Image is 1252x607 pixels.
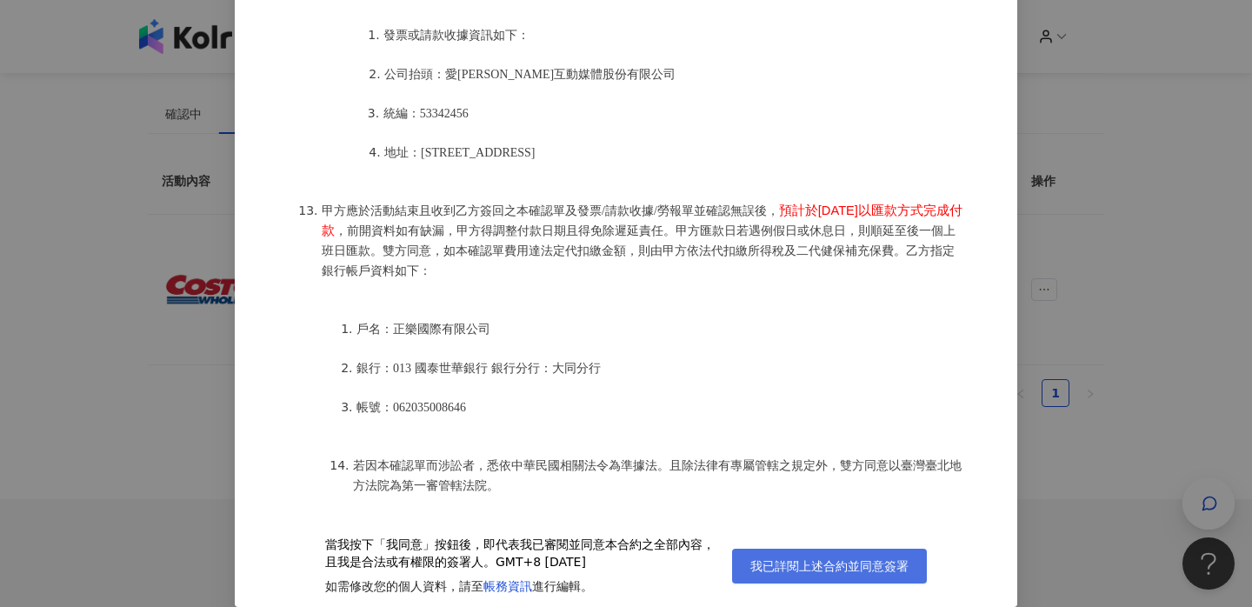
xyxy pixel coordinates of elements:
[356,323,393,336] span: 戶名：
[383,107,469,120] span: 統編：53342456
[384,68,676,81] span: 公司抬頭：愛[PERSON_NAME]互動媒體股份有限公司
[325,537,718,570] div: 當我按下「我同意」按鈕後，即代表我已審閱並同意本合約之全部內容，且我是合法或有權限的簽署人。 GMT+8 [DATE]
[356,362,488,375] span: 銀行：013 國泰世華銀行
[383,29,529,42] span: 發票或請款收據資訊如下：
[483,579,532,593] a: 帳務資訊
[356,401,393,414] span: 帳號：
[322,204,779,217] span: 甲方應於活動結束且收到乙方簽回之本確認單及發票/請款收據/勞報單並確認無誤後，
[393,323,490,336] span: 正樂國際有限公司
[325,578,718,596] div: 如需修改您的個人資料，請至 進行編輯。
[750,559,909,573] span: 我已詳閱上述合約並同意簽署
[516,362,564,375] span: 分行：大
[393,401,466,414] span: 062035008646
[353,459,962,492] span: 若因本確認單而涉訟者，悉依中華民國相關法令為準據法。且除法律有專屬管轄之規定外，雙方同意以臺灣臺北地方法院為第一審管轄法院。
[322,224,956,277] span: ，前開資料如有缺漏，甲方得調整付款日期且得免除遲延責任。甲方匯款日若遇例假日或休息日，則順延至後一個上班日匯款。雙方同意，如本確認單費用達法定代扣繳金額，則由甲方依法代扣繳所得稅及二代健保補充保...
[564,362,601,375] span: 同分行
[384,146,535,159] span: 地址：[STREET_ADDRESS]
[491,362,516,375] span: 銀行
[732,549,927,584] button: 我已詳閱上述合約並同意簽署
